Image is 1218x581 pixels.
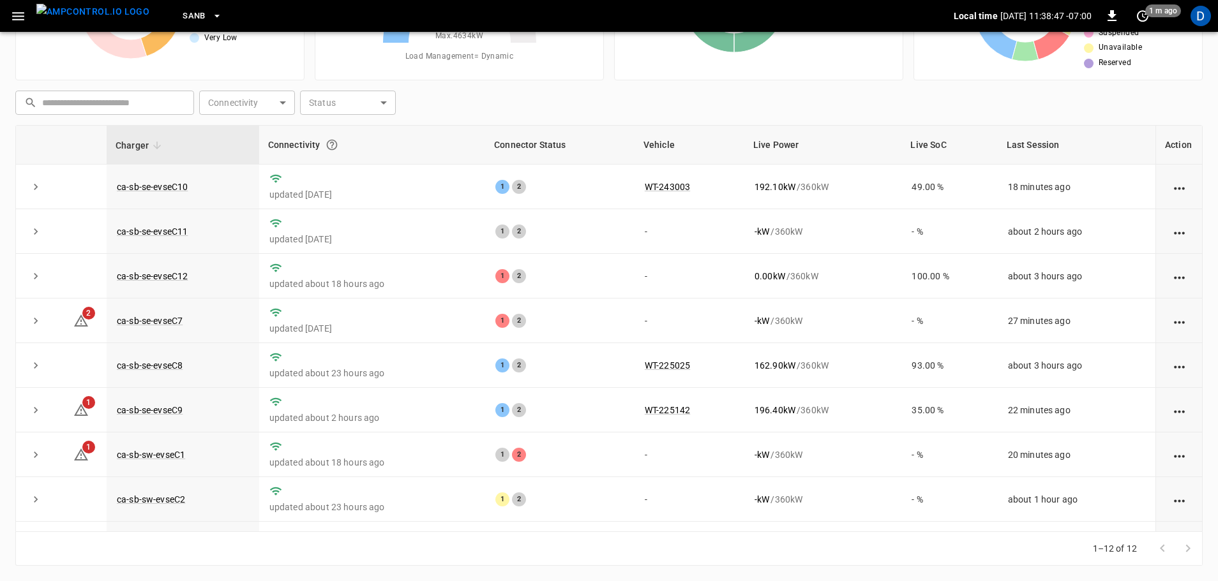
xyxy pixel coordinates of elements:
[998,209,1155,254] td: about 2 hours ago
[1099,41,1142,54] span: Unavailable
[495,492,509,506] div: 1
[495,403,509,417] div: 1
[512,314,526,328] div: 2
[177,4,227,29] button: SanB
[26,356,45,375] button: expand row
[1171,180,1187,193] div: action cell options
[1145,4,1181,17] span: 1 m ago
[755,270,785,283] p: 0.00 kW
[755,225,769,238] p: - kW
[268,133,476,156] div: Connectivity
[998,254,1155,298] td: about 3 hours ago
[117,494,185,504] a: ca-sb-sw-evseC2
[495,358,509,372] div: 1
[998,522,1155,566] td: about 3 hours ago
[512,448,526,462] div: 2
[755,180,795,193] p: 192.10 kW
[755,270,892,283] div: / 360 kW
[1171,404,1187,416] div: action cell options
[901,522,997,566] td: - %
[635,298,744,343] td: -
[998,388,1155,432] td: 22 minutes ago
[204,32,237,45] span: Very Low
[755,404,892,416] div: / 360 kW
[485,126,635,165] th: Connector Status
[495,180,509,194] div: 1
[26,177,45,196] button: expand row
[998,432,1155,477] td: 20 minutes ago
[269,456,475,469] p: updated about 18 hours ago
[901,254,997,298] td: 100.00 %
[117,182,188,192] a: ca-sb-se-evseC10
[36,4,149,20] img: ampcontrol.io logo
[512,358,526,372] div: 2
[635,522,744,566] td: -
[755,314,769,327] p: - kW
[82,396,95,409] span: 1
[755,314,892,327] div: / 360 kW
[635,126,744,165] th: Vehicle
[1093,542,1138,555] p: 1–12 of 12
[1155,126,1202,165] th: Action
[26,222,45,241] button: expand row
[954,10,998,22] p: Local time
[998,165,1155,209] td: 18 minutes ago
[1099,57,1131,70] span: Reserved
[405,50,514,63] span: Load Management = Dynamic
[269,322,475,335] p: updated [DATE]
[26,267,45,286] button: expand row
[645,405,690,415] a: WT-225142
[495,314,509,328] div: 1
[117,271,188,281] a: ca-sb-se-evseC12
[1099,27,1139,40] span: Suspended
[998,477,1155,522] td: about 1 hour ago
[117,405,183,415] a: ca-sb-se-evseC9
[269,233,475,246] p: updated [DATE]
[998,298,1155,343] td: 27 minutes ago
[183,9,206,24] span: SanB
[755,493,892,506] div: / 360 kW
[495,224,509,239] div: 1
[1171,359,1187,372] div: action cell options
[269,367,475,379] p: updated about 23 hours ago
[269,277,475,290] p: updated about 18 hours ago
[26,401,45,420] button: expand row
[901,388,997,432] td: 35.00 %
[755,180,892,193] div: / 360 kW
[901,298,997,343] td: - %
[82,441,95,453] span: 1
[755,448,769,461] p: - kW
[117,316,183,326] a: ca-sb-se-evseC7
[998,343,1155,388] td: about 3 hours ago
[116,138,165,153] span: Charger
[512,492,526,506] div: 2
[512,224,526,239] div: 2
[645,360,690,371] a: WT-225025
[512,180,526,194] div: 2
[269,188,475,201] p: updated [DATE]
[755,225,892,238] div: / 360 kW
[495,269,509,283] div: 1
[635,254,744,298] td: -
[117,450,185,460] a: ca-sb-sw-evseC1
[755,448,892,461] div: / 360 kW
[512,403,526,417] div: 2
[73,449,89,459] a: 1
[82,307,95,320] span: 2
[117,360,183,371] a: ca-sb-se-evseC8
[1171,448,1187,461] div: action cell options
[1171,225,1187,238] div: action cell options
[1132,6,1153,26] button: set refresh interval
[744,126,902,165] th: Live Power
[645,182,690,192] a: WT-243003
[635,209,744,254] td: -
[26,445,45,464] button: expand row
[635,477,744,522] td: -
[901,165,997,209] td: 49.00 %
[73,404,89,415] a: 1
[26,490,45,509] button: expand row
[269,411,475,424] p: updated about 2 hours ago
[1171,270,1187,283] div: action cell options
[901,209,997,254] td: - %
[998,126,1155,165] th: Last Session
